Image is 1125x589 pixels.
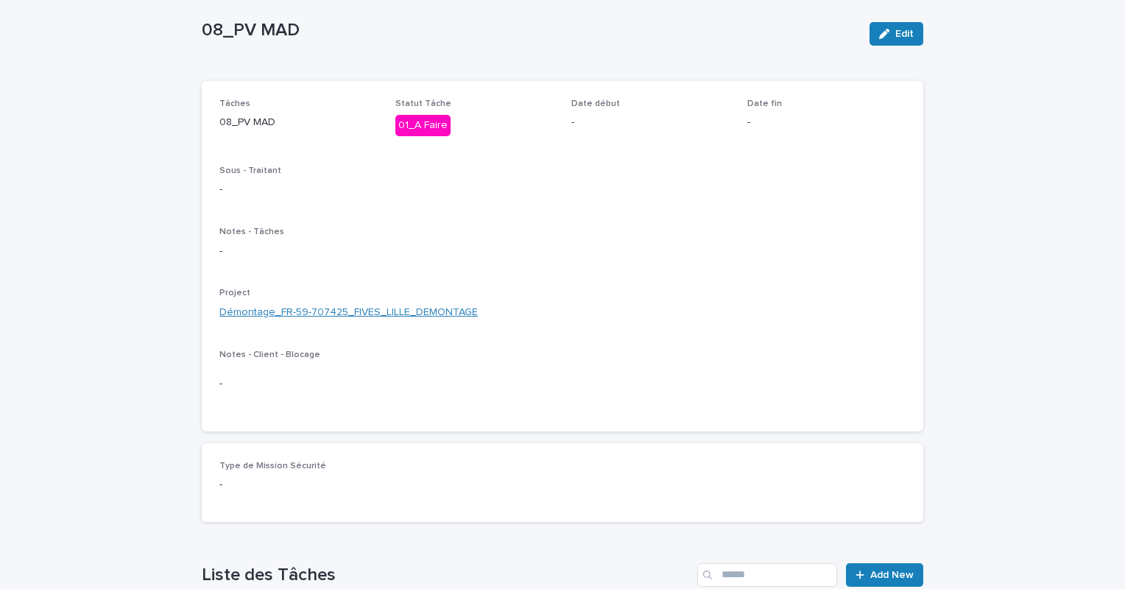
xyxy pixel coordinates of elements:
span: Statut Tâche [395,99,451,108]
span: Add New [870,570,914,580]
p: 08_PV MAD [202,20,858,41]
span: Notes - Client - Blocage [219,350,320,359]
input: Search [697,563,837,587]
p: 08_PV MAD [219,115,378,130]
span: Notes - Tâches [219,228,284,236]
span: Tâches [219,99,250,108]
span: Date fin [747,99,782,108]
p: - [219,376,906,392]
div: 01_A Faire [395,115,451,136]
span: Date début [571,99,620,108]
a: Démontage_FR-59-707425_FIVES_LILLE_DEMONTAGE [219,305,478,320]
h1: Liste des Tâches [202,565,691,586]
p: - [747,115,906,130]
p: - [219,477,437,493]
span: Sous - Traitant [219,166,281,175]
span: Project [219,289,250,297]
span: Type de Mission Sécurité [219,462,326,470]
p: - [571,115,730,130]
span: Edit [895,29,914,39]
button: Edit [870,22,923,46]
p: - [219,244,906,259]
a: Add New [846,563,923,587]
p: - [219,182,906,197]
